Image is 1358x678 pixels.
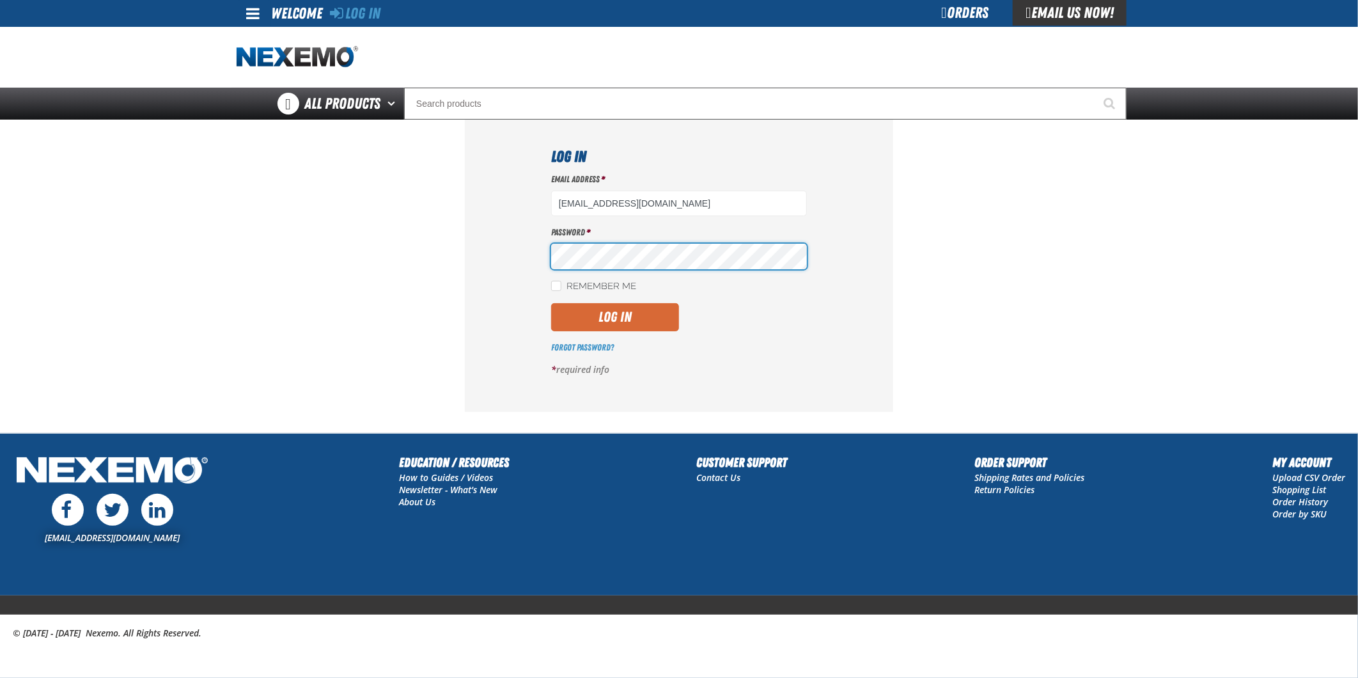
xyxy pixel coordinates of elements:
[237,46,358,68] a: Home
[404,88,1127,120] input: Search
[13,453,212,491] img: Nexemo Logo
[551,145,807,168] h1: Log In
[1272,453,1345,472] h2: My Account
[697,471,741,484] a: Contact Us
[551,342,614,352] a: Forgot Password?
[551,281,561,291] input: Remember Me
[1095,88,1127,120] button: Start Searching
[383,88,404,120] button: Open All Products pages
[975,484,1035,496] a: Return Policies
[399,453,509,472] h2: Education / Resources
[975,471,1085,484] a: Shipping Rates and Policies
[399,484,497,496] a: Newsletter - What's New
[304,92,380,115] span: All Products
[45,532,180,544] a: [EMAIL_ADDRESS][DOMAIN_NAME]
[399,496,435,508] a: About Us
[551,226,807,239] label: Password
[551,303,679,331] button: Log In
[551,173,807,185] label: Email Address
[1272,484,1326,496] a: Shopping List
[330,4,380,22] a: Log In
[1272,471,1345,484] a: Upload CSV Order
[697,453,788,472] h2: Customer Support
[975,453,1085,472] h2: Order Support
[551,364,807,376] p: required info
[1272,496,1328,508] a: Order History
[237,46,358,68] img: Nexemo logo
[399,471,493,484] a: How to Guides / Videos
[551,281,636,293] label: Remember Me
[1272,508,1327,520] a: Order by SKU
